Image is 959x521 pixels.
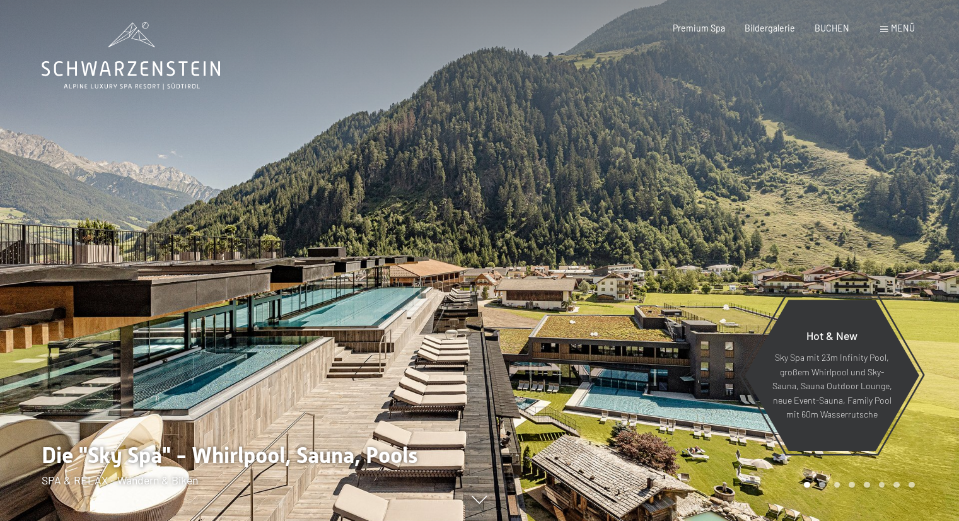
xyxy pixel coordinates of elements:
[893,482,900,488] div: Carousel Page 7
[806,329,857,342] span: Hot & New
[815,23,849,33] a: BUCHEN
[879,482,885,488] div: Carousel Page 6
[819,482,825,488] div: Carousel Page 2
[864,482,870,488] div: Carousel Page 5
[909,482,915,488] div: Carousel Page 8
[804,482,810,488] div: Carousel Page 1 (Current Slide)
[834,482,840,488] div: Carousel Page 3
[891,23,915,33] span: Menü
[849,482,855,488] div: Carousel Page 4
[799,482,914,488] div: Carousel Pagination
[772,351,892,422] p: Sky Spa mit 23m Infinity Pool, großem Whirlpool und Sky-Sauna, Sauna Outdoor Lounge, neue Event-S...
[745,23,795,33] a: Bildergalerie
[744,299,920,452] a: Hot & New Sky Spa mit 23m Infinity Pool, großem Whirlpool und Sky-Sauna, Sauna Outdoor Lounge, ne...
[673,23,725,33] a: Premium Spa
